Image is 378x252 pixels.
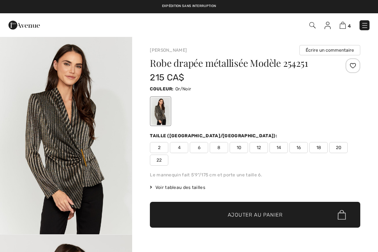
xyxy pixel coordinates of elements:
[150,132,279,139] div: Taille ([GEOGRAPHIC_DATA]/[GEOGRAPHIC_DATA]):
[340,22,346,29] img: Panier d'achat
[150,155,168,166] span: 22
[230,142,248,153] span: 10
[8,21,40,28] a: 1ère Avenue
[150,72,184,83] span: 215 CA$
[269,142,288,153] span: 14
[338,210,346,220] img: Bag.svg
[299,45,360,55] button: Écrire un commentaire
[150,184,205,191] span: Voir tableau des tailles
[250,142,268,153] span: 12
[170,142,188,153] span: 4
[190,142,208,153] span: 6
[8,18,40,32] img: 1ère Avenue
[150,58,325,68] h1: Robe drapée métallisée Modèle 254251
[329,142,348,153] span: 20
[150,202,360,228] button: Ajouter au panier
[361,22,368,29] img: Menu
[340,21,351,30] a: 4
[324,22,331,29] img: Mes infos
[150,172,360,178] div: Le mannequin fait 5'9"/175 cm et porte une taille 6.
[150,48,187,53] a: [PERSON_NAME]
[150,86,173,92] span: Couleur:
[228,211,283,219] span: Ajouter au panier
[309,142,328,153] span: 18
[309,22,316,28] img: Recherche
[151,97,170,125] div: Or/Noir
[175,86,191,92] span: Or/Noir
[348,23,351,29] span: 4
[150,142,168,153] span: 2
[289,142,308,153] span: 16
[210,142,228,153] span: 8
